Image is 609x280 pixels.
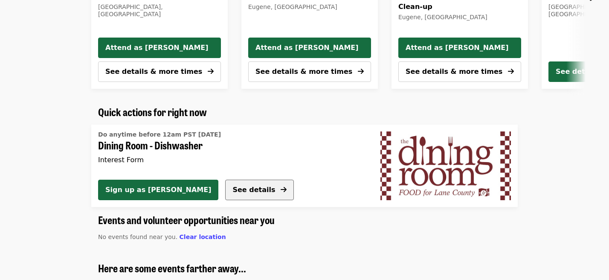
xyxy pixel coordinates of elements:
span: Attend as [PERSON_NAME] [255,43,364,53]
button: Sign up as [PERSON_NAME] [98,180,218,200]
button: See details & more times [98,61,221,82]
img: Dining Room - Dishwasher organized by FOOD For Lane County [380,131,511,200]
i: arrow-right icon [508,67,514,76]
div: Eugene, [GEOGRAPHIC_DATA] [398,14,521,21]
span: Clear location [180,233,226,240]
span: Here are some events farther away... [98,260,246,275]
span: Sign up as [PERSON_NAME] [105,185,211,195]
span: See details & more times [406,67,502,76]
span: See details & more times [105,67,202,76]
i: arrow-right icon [208,67,214,76]
button: Clear location [180,233,226,242]
span: Interest Form [98,156,144,164]
span: Events and volunteer opportunities near you [98,212,275,227]
i: arrow-right icon [358,67,364,76]
span: Do anytime before 12am PST [DATE] [98,131,221,138]
span: Dining Room - Dishwasher [98,139,360,152]
span: Quick actions for right now [98,104,207,119]
button: See details & more times [248,61,371,82]
span: No events found near you. [98,233,177,240]
a: See details for "Dining Room - Dishwasher" [98,128,360,169]
button: Attend as [PERSON_NAME] [398,38,521,58]
i: arrow-right icon [281,186,287,194]
button: See details & more times [398,61,521,82]
span: See details & more times [255,67,352,76]
span: See details [232,186,275,194]
button: Attend as [PERSON_NAME] [98,38,221,58]
button: See details [225,180,293,200]
button: Attend as [PERSON_NAME] [248,38,371,58]
span: Attend as [PERSON_NAME] [406,43,514,53]
a: Dining Room - Dishwasher [374,125,518,207]
div: [GEOGRAPHIC_DATA], [GEOGRAPHIC_DATA] [98,3,221,18]
div: Eugene, [GEOGRAPHIC_DATA] [248,3,371,11]
span: Attend as [PERSON_NAME] [105,43,214,53]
